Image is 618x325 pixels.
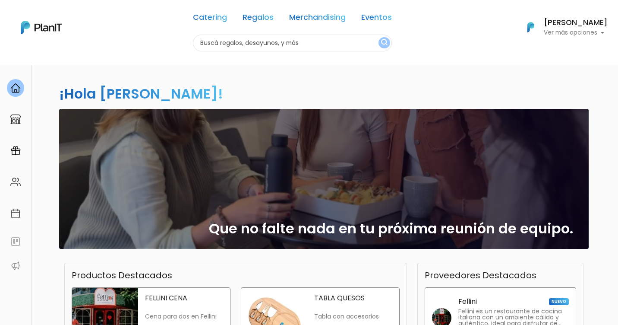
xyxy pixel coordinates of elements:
[209,220,573,237] h2: Que no falte nada en tu próxima reunión de equipo.
[544,19,608,27] h6: [PERSON_NAME]
[516,16,608,38] button: PlanIt Logo [PERSON_NAME] Ver más opciones
[145,313,224,320] p: Cena para dos en Fellini
[549,298,569,305] span: NUEVO
[145,295,224,302] p: FELLINI CENA
[314,295,393,302] p: TABLA QUESOS
[10,208,21,219] img: calendar-87d922413cdce8b2cf7b7f5f62616a5cf9e4887200fb71536465627b3292af00.svg
[544,30,608,36] p: Ver más opciones
[10,236,21,247] img: feedback-78b5a0c8f98aac82b08bfc38622c3050aee476f2c9584af64705fc4e61158814.svg
[72,270,172,280] h3: Productos Destacados
[361,14,392,24] a: Eventos
[10,146,21,156] img: campaigns-02234683943229c281be62815700db0a1741e53638e28bf9629b52c665b00959.svg
[521,18,540,37] img: PlanIt Logo
[10,261,21,271] img: partners-52edf745621dab592f3b2c58e3bca9d71375a7ef29c3b500c9f145b62cc070d4.svg
[10,114,21,124] img: marketplace-4ceaa7011d94191e9ded77b95e3339b90024bf715f7c57f8cf31f2d8c509eaba.svg
[289,14,346,24] a: Merchandising
[21,21,62,34] img: PlanIt Logo
[243,14,274,24] a: Regalos
[425,270,536,280] h3: Proveedores Destacados
[314,313,393,320] p: Tabla con accesorios
[10,83,21,93] img: home-e721727adea9d79c4d83392d1f703f7f8bce08238fde08b1acbfd93340b81755.svg
[193,35,392,51] input: Buscá regalos, desayunos, y más
[458,298,477,305] p: Fellini
[59,84,223,103] h2: ¡Hola [PERSON_NAME]!
[10,177,21,187] img: people-662611757002400ad9ed0e3c099ab2801c6687ba6c219adb57efc949bc21e19d.svg
[193,14,227,24] a: Catering
[381,39,388,47] img: search_button-432b6d5273f82d61273b3651a40e1bd1b912527efae98b1b7a1b2c0702e16a8d.svg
